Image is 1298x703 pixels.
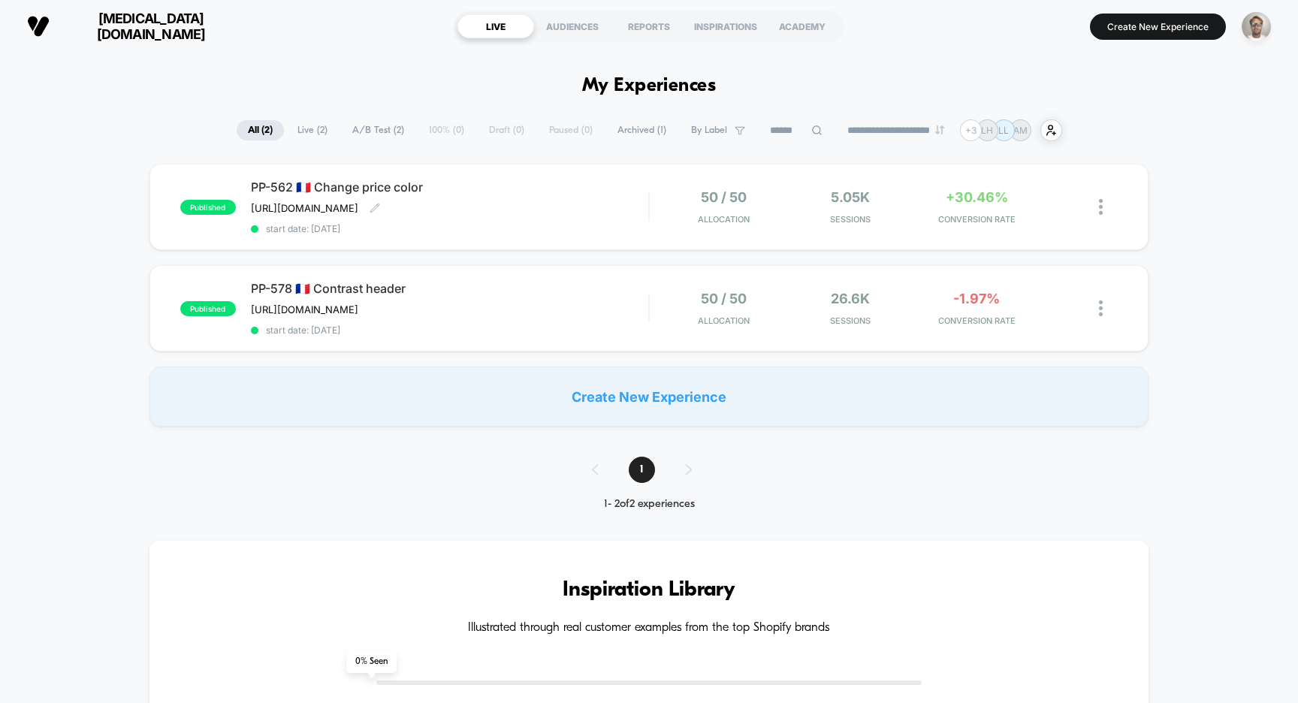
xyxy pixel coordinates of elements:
span: [MEDICAL_DATA][DOMAIN_NAME] [61,11,241,42]
span: -1.97% [953,291,1000,306]
span: PP-578 🇫🇷 Contrast header [251,281,649,296]
span: CONVERSION RATE [917,315,1036,326]
span: published [180,301,236,316]
span: start date: [DATE] [251,223,649,234]
span: Live ( 2 ) [286,120,339,140]
span: Sessions [791,214,910,225]
h4: Illustrated through real customer examples from the top Shopify brands [195,621,1104,635]
img: close [1099,300,1103,316]
img: end [935,125,944,134]
span: Archived ( 1 ) [606,120,678,140]
span: All ( 2 ) [237,120,284,140]
span: PP-562 🇫🇷 Change price color [251,180,649,195]
div: REPORTS [611,14,687,38]
span: published [180,200,236,215]
p: LH [981,125,993,136]
span: +30.46% [946,189,1008,205]
div: AUDIENCES [534,14,611,38]
span: 50 / 50 [701,189,747,205]
span: A/B Test ( 2 ) [341,120,415,140]
span: 1 [629,457,655,483]
span: Sessions [791,315,910,326]
span: start date: [DATE] [251,324,649,336]
span: 50 / 50 [701,291,747,306]
img: close [1099,199,1103,215]
span: By Label [691,125,727,136]
h3: Inspiration Library [195,578,1104,602]
button: [MEDICAL_DATA][DOMAIN_NAME] [23,10,246,43]
span: 26.6k [831,291,870,306]
span: [URL][DOMAIN_NAME] [251,303,358,315]
p: AM [1013,125,1028,136]
img: ppic [1242,12,1271,41]
img: Visually logo [27,15,50,38]
button: ppic [1237,11,1275,42]
span: 0 % Seen [346,650,397,673]
div: 1 - 2 of 2 experiences [577,498,722,511]
p: LL [998,125,1009,136]
span: Allocation [698,214,750,225]
div: LIVE [457,14,534,38]
span: Allocation [698,315,750,326]
div: + 3 [960,119,982,141]
div: ACADEMY [764,14,841,38]
button: Create New Experience [1090,14,1226,40]
div: Create New Experience [149,367,1149,427]
span: [URL][DOMAIN_NAME] [251,202,358,214]
div: INSPIRATIONS [687,14,764,38]
h1: My Experiences [582,75,717,97]
span: 5.05k [831,189,870,205]
span: CONVERSION RATE [917,214,1036,225]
